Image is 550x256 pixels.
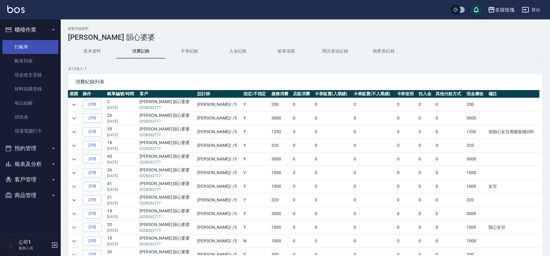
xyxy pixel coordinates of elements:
[313,139,352,152] td: 0
[83,141,102,150] a: 詳情
[106,98,138,111] td: 2
[107,228,137,233] p: [DATE]
[68,66,543,72] p: 共 13 筆, 1 / 1
[19,245,49,251] p: 服務人員
[465,90,487,98] th: 現金應收
[106,207,138,221] td: 14
[196,98,242,111] td: [PERSON_NAME] / /5
[313,166,352,180] td: 0
[107,200,137,206] p: [DATE]
[291,125,313,139] td: 0
[106,221,138,234] td: 33
[83,100,102,109] a: 詳情
[70,127,79,136] button: expand row
[2,82,58,96] a: 材料自購登錄
[138,234,196,248] td: [PERSON_NAME] 韻心婆婆
[106,112,138,125] td: 26
[70,168,79,177] button: expand row
[107,173,137,179] p: [DATE]
[270,194,292,207] td: 320
[434,98,465,111] td: 0
[396,98,417,111] td: 0
[291,90,313,98] th: 店販消費
[138,139,196,152] td: [PERSON_NAME] 韻心婆婆
[465,166,487,180] td: 1000
[140,228,194,233] p: 0228262777
[417,112,434,125] td: 0
[434,125,465,139] td: 0
[396,112,417,125] td: 0
[465,234,487,248] td: 1000
[2,187,58,203] button: 商品管理
[270,207,292,221] td: 3000
[68,44,117,59] button: 基本資料
[396,194,417,207] td: 0
[465,207,487,221] td: 3000
[106,194,138,207] td: 21
[138,98,196,111] td: [PERSON_NAME] 韻心婆婆
[519,4,543,15] button: 登出
[165,44,214,59] button: 卡券紀錄
[434,112,465,125] td: 0
[352,180,396,193] td: 0
[138,166,196,180] td: [PERSON_NAME] 韻心婆婆
[106,125,138,139] td: 35
[465,153,487,166] td: 3000
[396,166,417,180] td: 0
[417,207,434,221] td: 0
[196,207,242,221] td: [PERSON_NAME] / /5
[417,194,434,207] td: 0
[270,234,292,248] td: 1000
[70,209,79,218] button: expand row
[196,166,242,180] td: [PERSON_NAME] / /5
[138,207,196,221] td: [PERSON_NAME] 韻心婆婆
[83,154,102,164] a: 詳情
[352,139,396,152] td: 0
[242,207,270,221] td: Y
[470,4,482,16] button: save
[291,194,313,207] td: 0
[313,234,352,248] td: 0
[417,166,434,180] td: 0
[359,44,408,59] button: 抽獎券紀錄
[434,166,465,180] td: 0
[70,114,79,123] button: expand row
[106,234,138,248] td: 10
[196,112,242,125] td: [PERSON_NAME] / /5
[138,180,196,193] td: [PERSON_NAME] 韻心婆婆
[434,234,465,248] td: 0
[140,146,194,151] p: 0228262777
[313,180,352,193] td: 0
[291,234,313,248] td: 0
[485,4,517,16] button: 名留玫瑰
[434,221,465,234] td: 0
[396,153,417,166] td: 0
[107,132,137,138] p: [DATE]
[68,90,81,98] th: 展開
[70,141,79,150] button: expand row
[196,125,242,139] td: [PERSON_NAME] / /5
[291,180,313,193] td: 0
[352,112,396,125] td: 0
[396,207,417,221] td: 0
[140,132,194,138] p: 0228262777
[487,221,539,234] td: 韻心女兒
[417,180,434,193] td: 0
[83,209,102,218] a: 詳情
[352,98,396,111] td: 0
[313,153,352,166] td: 0
[138,153,196,166] td: [PERSON_NAME] 韻心婆婆
[262,44,311,59] button: 顧客追蹤
[140,173,194,179] p: 0228262777
[270,98,292,111] td: 350
[68,33,543,42] h3: [PERSON_NAME] 韻心婆婆
[465,221,487,234] td: 1000
[70,223,79,232] button: expand row
[465,139,487,152] td: 320
[434,153,465,166] td: 0
[2,96,58,110] a: 每日結帳
[107,146,137,151] p: [DATE]
[2,124,58,138] a: 現場電腦打卡
[313,90,352,98] th: 卡券販賣(入業績)
[313,221,352,234] td: 0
